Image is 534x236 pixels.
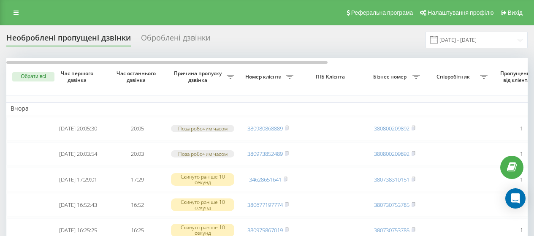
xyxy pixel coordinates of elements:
div: Оброблені дзвінки [141,33,210,46]
td: [DATE] 20:05:30 [49,117,108,141]
span: Номер клієнта [243,73,286,80]
div: Скинуто раніше 10 секунд [171,198,234,211]
span: Налаштування профілю [428,9,493,16]
span: Час першого дзвінка [55,70,101,83]
span: Співробітник [428,73,480,80]
a: 380730753785 [374,226,409,234]
td: [DATE] 16:52:43 [49,193,108,217]
span: Причина пропуску дзвінка [171,70,227,83]
td: 16:52 [108,193,167,217]
td: 20:03 [108,142,167,166]
span: Бізнес номер [369,73,412,80]
a: 380800209892 [374,150,409,157]
td: [DATE] 20:03:54 [49,142,108,166]
a: 380975867019 [247,226,283,234]
span: Реферальна програма [351,9,413,16]
div: Скинуто раніше 10 секунд [171,173,234,186]
div: Поза робочим часом [171,150,234,157]
a: 380677197774 [247,201,283,209]
a: 380980868889 [247,125,283,132]
div: Open Intercom Messenger [505,188,526,209]
button: Обрати всі [12,72,54,81]
a: 380730753785 [374,201,409,209]
a: 380738310151 [374,176,409,183]
span: Вихід [508,9,523,16]
td: 20:05 [108,117,167,141]
div: Необроблені пропущені дзвінки [6,33,131,46]
td: 17:29 [108,168,167,191]
span: Час останнього дзвінка [114,70,160,83]
a: 380800209892 [374,125,409,132]
a: 380973852489 [247,150,283,157]
span: ПІБ Клієнта [305,73,358,80]
a: 34628651641 [249,176,282,183]
td: [DATE] 17:29:01 [49,168,108,191]
div: Поза робочим часом [171,125,234,132]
